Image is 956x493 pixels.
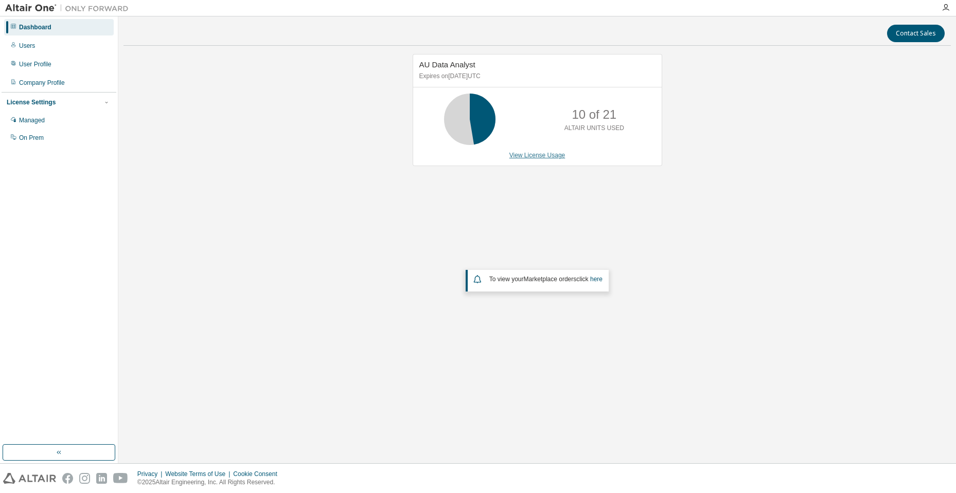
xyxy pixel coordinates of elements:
p: ALTAIR UNITS USED [564,124,624,133]
img: Altair One [5,3,134,13]
div: Company Profile [19,79,65,87]
img: facebook.svg [62,473,73,484]
img: instagram.svg [79,473,90,484]
p: © 2025 Altair Engineering, Inc. All Rights Reserved. [137,478,284,487]
div: Dashboard [19,23,51,31]
div: Managed [19,116,45,124]
em: Marketplace orders [524,276,577,283]
div: Cookie Consent [233,470,283,478]
img: youtube.svg [113,473,128,484]
span: AU Data Analyst [419,60,475,69]
div: Users [19,42,35,50]
p: Expires on [DATE] UTC [419,72,653,81]
a: View License Usage [509,152,565,159]
button: Contact Sales [887,25,945,42]
span: To view your click [489,276,603,283]
a: here [590,276,603,283]
div: Privacy [137,470,165,478]
div: On Prem [19,134,44,142]
p: 10 of 21 [572,106,616,123]
img: linkedin.svg [96,473,107,484]
div: Website Terms of Use [165,470,233,478]
div: User Profile [19,60,51,68]
img: altair_logo.svg [3,473,56,484]
div: License Settings [7,98,56,106]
